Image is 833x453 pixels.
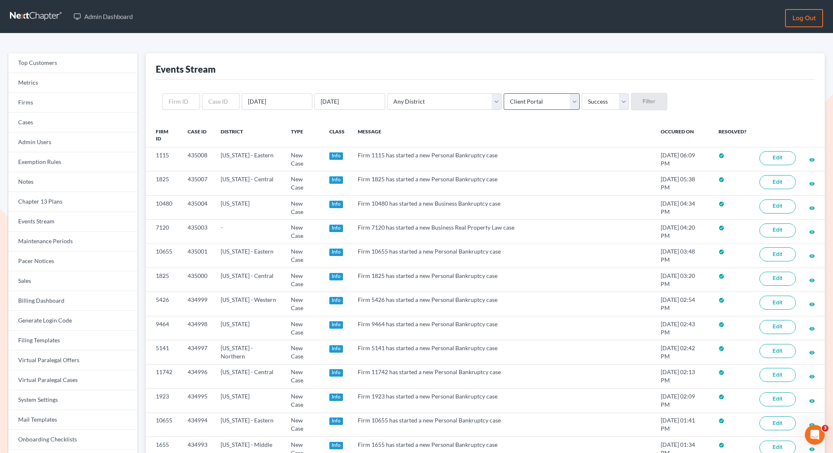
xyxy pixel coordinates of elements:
i: visibility [809,398,815,404]
i: visibility [809,277,815,283]
div: Info [329,345,343,353]
a: visibility [809,156,815,163]
td: 1825 [146,171,181,195]
a: Edit [759,344,796,358]
td: [DATE] 02:42 PM [654,340,712,364]
i: visibility [809,181,815,187]
a: visibility [809,252,815,259]
td: Firm 10480 has started a new Business Bankruptcy case [351,195,654,219]
td: New Case [284,244,323,268]
td: [DATE] 02:13 PM [654,364,712,388]
i: visibility [809,350,815,356]
td: [US_STATE] [214,316,284,340]
td: 435000 [181,268,214,292]
a: Edit [759,247,796,261]
a: Edit [759,199,796,213]
div: Info [329,273,343,280]
a: Edit [759,368,796,382]
td: Firm 5426 has started a new Personal Bankruptcy case [351,292,654,316]
a: Filing Templates [8,331,138,351]
a: Metrics [8,73,138,93]
td: [DATE] 03:48 PM [654,244,712,268]
td: [DATE] 04:20 PM [654,220,712,244]
input: From: MM/DD/YYYY [242,93,312,110]
a: Edit [759,296,796,310]
td: [DATE] 02:43 PM [654,316,712,340]
th: District [214,123,284,147]
td: [DATE] 04:34 PM [654,195,712,219]
i: check_circle [719,370,724,375]
td: 5141 [146,340,181,364]
td: 434997 [181,340,214,364]
a: Sales [8,271,138,291]
a: System Settings [8,390,138,410]
i: visibility [809,446,815,452]
td: 10480 [146,195,181,219]
th: Message [351,123,654,147]
td: Firm 1825 has started a new Personal Bankruptcy case [351,171,654,195]
td: 1825 [146,268,181,292]
td: Firm 9464 has started a new Personal Bankruptcy case [351,316,654,340]
th: Type [284,123,323,147]
input: To: MM/DD/YYYY [314,93,385,110]
div: Info [329,417,343,425]
a: Cases [8,113,138,133]
i: check_circle [719,442,724,448]
i: visibility [809,374,815,379]
i: visibility [809,422,815,428]
i: check_circle [719,346,724,351]
a: visibility [809,372,815,379]
td: [US_STATE] - Central [214,364,284,388]
a: visibility [809,228,815,235]
td: [US_STATE] - Western [214,292,284,316]
td: New Case [284,364,323,388]
a: Top Customers [8,53,138,73]
a: Virtual Paralegal Offers [8,351,138,370]
a: Edit [759,320,796,334]
a: Virtual Paralegal Cases [8,370,138,390]
td: 435008 [181,147,214,171]
td: [US_STATE] - Central [214,268,284,292]
td: [US_STATE] - Eastern [214,147,284,171]
i: check_circle [719,322,724,327]
td: [DATE] 06:09 PM [654,147,712,171]
iframe: Intercom live chat [805,425,825,445]
a: Mail Templates [8,410,138,430]
a: Edit [759,223,796,237]
td: [DATE] 03:20 PM [654,268,712,292]
div: Info [329,442,343,449]
td: Firm 7120 has started a new Business Real Property Law case [351,220,654,244]
td: 10655 [146,413,181,436]
div: Info [329,176,343,184]
td: [DATE] 01:41 PM [654,413,712,436]
th: Firm ID [146,123,181,147]
td: 434998 [181,316,214,340]
td: 435003 [181,220,214,244]
div: Info [329,225,343,232]
a: visibility [809,421,815,428]
i: visibility [809,326,815,332]
div: Info [329,249,343,256]
i: check_circle [719,297,724,303]
i: check_circle [719,201,724,207]
td: New Case [284,147,323,171]
td: Firm 1115 has started a new Personal Bankruptcy case [351,147,654,171]
a: Chapter 13 Plans [8,192,138,212]
td: Firm 11742 has started a new Personal Bankruptcy case [351,364,654,388]
td: 434996 [181,364,214,388]
td: [US_STATE] [214,195,284,219]
td: 434994 [181,413,214,436]
a: visibility [809,276,815,283]
td: New Case [284,389,323,413]
td: 5426 [146,292,181,316]
a: Maintenance Periods [8,232,138,251]
td: 434995 [181,389,214,413]
input: Firm ID [162,93,200,110]
i: check_circle [719,273,724,279]
i: check_circle [719,249,724,255]
div: Info [329,297,343,304]
a: Events Stream [8,212,138,232]
td: [US_STATE] - Central [214,171,284,195]
td: New Case [284,220,323,244]
td: 11742 [146,364,181,388]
